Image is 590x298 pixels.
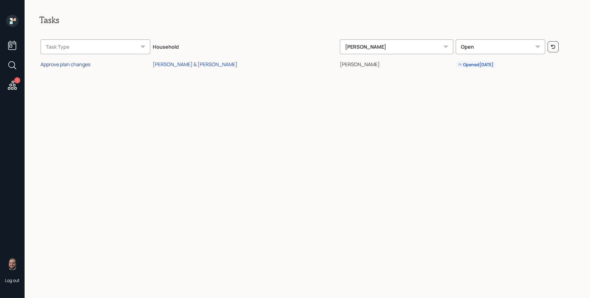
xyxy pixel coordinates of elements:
img: james-distasi-headshot.png [6,258,18,270]
div: Opened [DATE] [458,62,494,68]
th: Household [151,35,339,57]
h2: Tasks [39,15,575,25]
div: Approve plan changes [41,61,90,68]
div: Task Type [41,39,150,54]
div: [PERSON_NAME] [340,39,454,54]
div: Open [456,39,545,54]
td: [PERSON_NAME] [339,57,455,71]
div: 1 [14,77,20,83]
div: Log out [5,277,20,283]
div: [PERSON_NAME] & [PERSON_NAME] [153,61,238,68]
